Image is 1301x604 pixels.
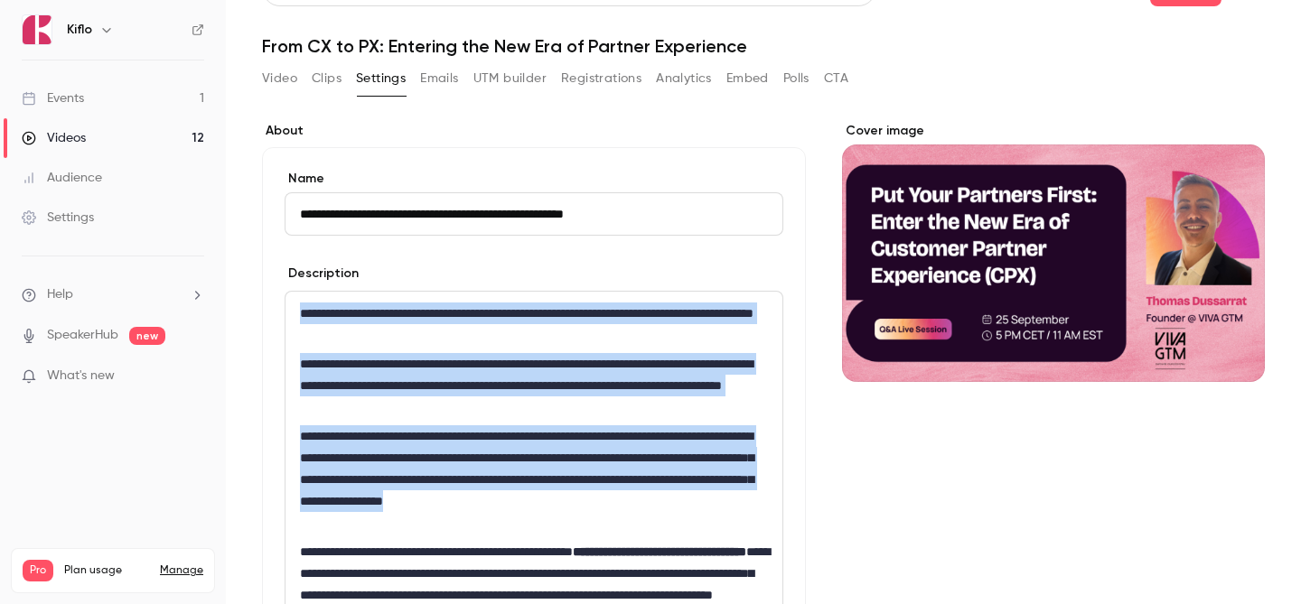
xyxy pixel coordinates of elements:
div: Settings [22,209,94,227]
h6: Kiflo [67,21,92,39]
label: Cover image [842,122,1265,140]
span: Help [47,285,73,304]
h1: From CX to PX: Entering the New Era of Partner Experience [262,35,1265,57]
a: SpeakerHub [47,326,118,345]
button: UTM builder [473,64,547,93]
img: Kiflo [23,15,51,44]
button: CTA [824,64,848,93]
label: Description [285,265,359,283]
a: Manage [160,563,203,578]
div: Events [22,89,84,107]
span: Pro [23,560,53,581]
label: About [262,122,806,140]
button: Emails [420,64,458,93]
button: Video [262,64,297,93]
button: Settings [356,64,406,93]
span: What's new [47,367,115,386]
button: Analytics [656,64,712,93]
section: Cover image [842,122,1265,382]
div: Audience [22,169,102,187]
button: Registrations [561,64,641,93]
div: Videos [22,129,86,147]
button: Embed [726,64,769,93]
label: Name [285,170,783,188]
button: Clips [312,64,342,93]
li: help-dropdown-opener [22,285,204,304]
button: Polls [783,64,810,93]
span: Plan usage [64,563,149,578]
span: new [129,327,165,345]
iframe: Noticeable Trigger [183,368,204,385]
